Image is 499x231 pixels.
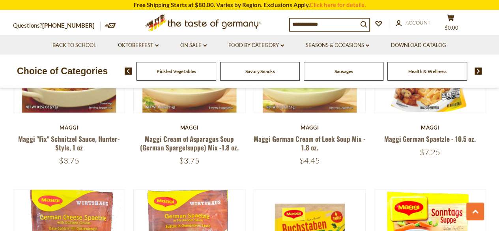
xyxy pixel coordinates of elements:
[228,41,284,50] a: Food By Category
[374,124,486,131] div: Maggi
[125,68,132,75] img: previous arrow
[59,156,79,165] span: $3.75
[179,156,200,165] span: $3.75
[420,147,440,157] span: $7.25
[445,24,458,31] span: $0.00
[42,22,95,29] a: [PHONE_NUMBER]
[18,134,120,152] a: Maggi "Fix" Schnitzel Sauce, Hunter-Style, 1 oz
[133,124,246,131] div: Maggi
[13,21,101,31] p: Questions?
[254,124,366,131] div: Maggi
[396,19,431,27] a: Account
[408,68,447,74] a: Health & Wellness
[118,41,159,50] a: Oktoberfest
[310,1,366,8] a: Click here for details.
[140,134,239,152] a: Maggi Cream of Asparagus Soup (German Spargelsuppe) Mix -1.8 oz.
[157,68,196,74] a: Pickled Vegetables
[335,68,353,74] a: Sausages
[391,41,446,50] a: Download Catalog
[13,124,125,131] div: Maggi
[52,41,96,50] a: Back to School
[306,41,369,50] a: Seasons & Occasions
[245,68,275,74] a: Savory Snacks
[384,134,476,144] a: Maggi German Spaetzle - 10.5 oz.
[439,14,463,34] button: $0.00
[299,156,320,165] span: $4.45
[406,19,431,26] span: Account
[180,41,207,50] a: On Sale
[475,68,482,75] img: next arrow
[254,134,366,152] a: Maggi German Cream of Leek Soup Mix - 1.8 oz.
